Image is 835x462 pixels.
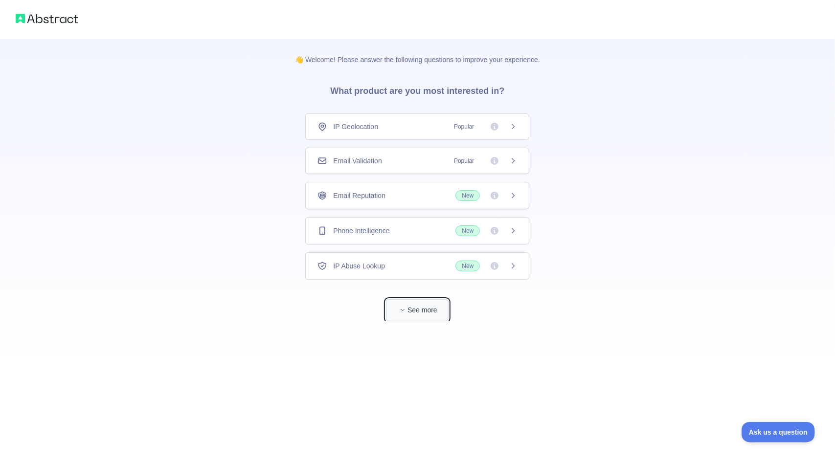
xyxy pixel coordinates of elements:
[386,299,449,321] button: See more
[315,65,520,113] h3: What product are you most interested in?
[742,422,815,442] iframe: Toggle Customer Support
[448,156,480,166] span: Popular
[455,225,480,236] span: New
[279,39,556,65] p: 👋 Welcome! Please answer the following questions to improve your experience.
[333,156,382,166] span: Email Validation
[455,190,480,201] span: New
[448,122,480,132] span: Popular
[333,191,385,200] span: Email Reputation
[333,261,385,271] span: IP Abuse Lookup
[455,261,480,271] span: New
[16,12,78,25] img: Abstract logo
[333,122,378,132] span: IP Geolocation
[333,226,389,236] span: Phone Intelligence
